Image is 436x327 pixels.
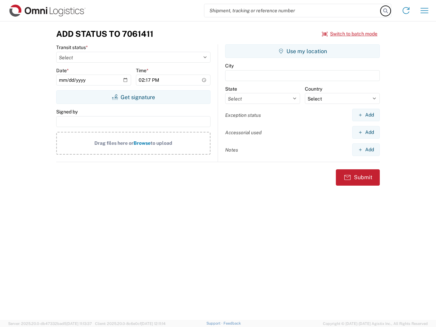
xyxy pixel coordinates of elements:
[136,67,149,74] label: Time
[352,126,380,139] button: Add
[66,322,92,326] span: [DATE] 11:13:37
[225,63,234,69] label: City
[95,322,166,326] span: Client: 2025.20.0-8c6e0cf
[352,109,380,121] button: Add
[322,28,377,40] button: Switch to batch mode
[141,322,166,326] span: [DATE] 12:11:14
[56,109,78,115] label: Signed by
[223,321,241,325] a: Feedback
[56,90,211,104] button: Get signature
[225,86,237,92] label: State
[204,4,381,17] input: Shipment, tracking or reference number
[305,86,322,92] label: Country
[225,44,380,58] button: Use my location
[134,140,151,146] span: Browse
[336,169,380,186] button: Submit
[225,147,238,153] label: Notes
[56,67,69,74] label: Date
[151,140,172,146] span: to upload
[206,321,223,325] a: Support
[94,140,134,146] span: Drag files here or
[352,143,380,156] button: Add
[323,321,428,327] span: Copyright © [DATE]-[DATE] Agistix Inc., All Rights Reserved
[56,44,88,50] label: Transit status
[225,112,261,118] label: Exception status
[225,129,262,136] label: Accessorial used
[8,322,92,326] span: Server: 2025.20.0-db47332bad5
[56,29,153,39] h3: Add Status to 7061411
